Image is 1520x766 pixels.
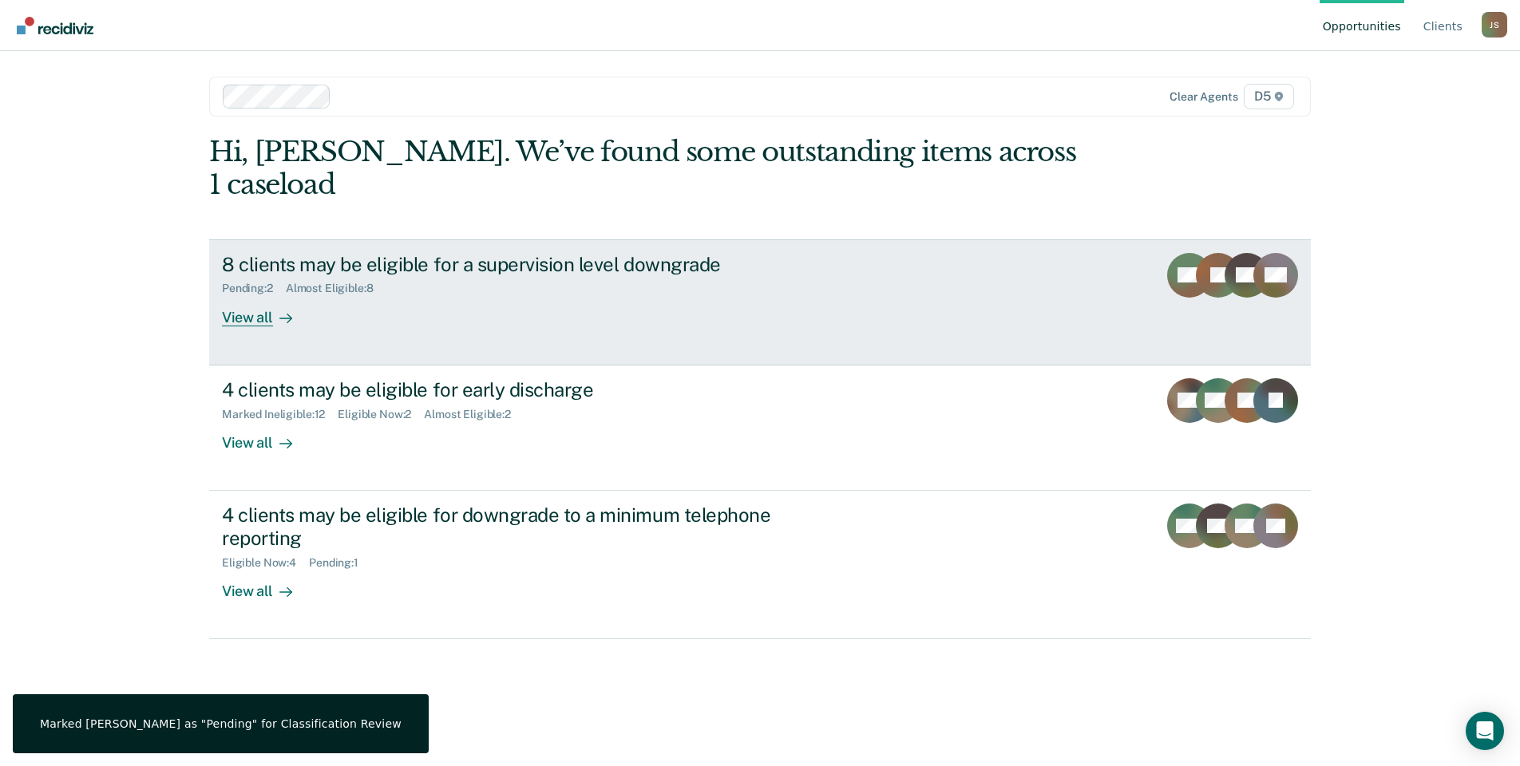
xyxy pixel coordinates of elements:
[222,556,309,570] div: Eligible Now : 4
[222,378,782,401] div: 4 clients may be eligible for early discharge
[17,17,93,34] img: Recidiviz
[1170,90,1237,104] div: Clear agents
[209,136,1091,201] div: Hi, [PERSON_NAME]. We’ve found some outstanding items across 1 caseload
[209,239,1311,365] a: 8 clients may be eligible for a supervision level downgradePending:2Almost Eligible:8View all
[1244,84,1294,109] span: D5
[222,569,311,600] div: View all
[1482,12,1507,38] button: Profile dropdown button
[40,717,402,731] div: Marked [PERSON_NAME] as "Pending" for Classification Review
[222,408,338,421] div: Marked Ineligible : 12
[309,556,371,570] div: Pending : 1
[222,295,311,326] div: View all
[222,282,286,295] div: Pending : 2
[222,253,782,276] div: 8 clients may be eligible for a supervision level downgrade
[222,503,782,550] div: 4 clients may be eligible for downgrade to a minimum telephone reporting
[222,421,311,452] div: View all
[1482,12,1507,38] div: J S
[209,365,1311,491] a: 4 clients may be eligible for early dischargeMarked Ineligible:12Eligible Now:2Almost Eligible:2V...
[338,408,424,421] div: Eligible Now : 2
[209,491,1311,639] a: 4 clients may be eligible for downgrade to a minimum telephone reportingEligible Now:4Pending:1Vi...
[424,408,524,421] div: Almost Eligible : 2
[286,282,386,295] div: Almost Eligible : 8
[1466,712,1504,750] div: Open Intercom Messenger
